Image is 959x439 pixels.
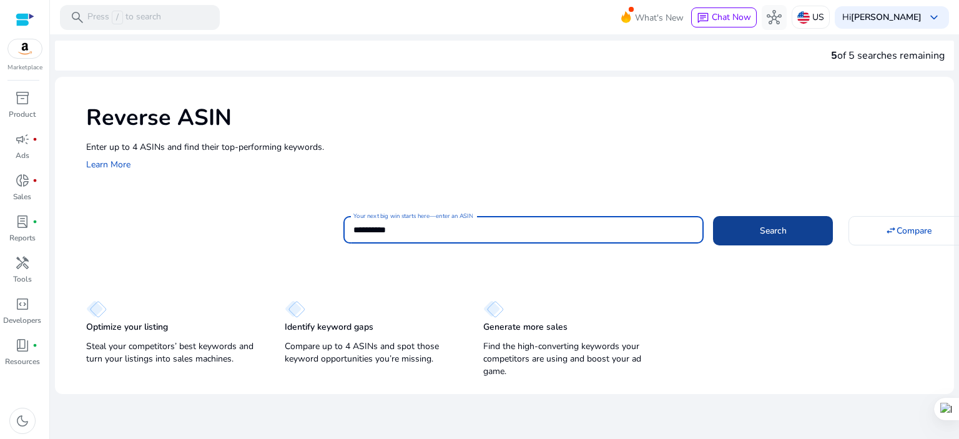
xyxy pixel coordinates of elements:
img: diamond.svg [285,300,305,318]
a: Learn More [86,159,130,170]
span: donut_small [15,173,30,188]
p: Compare up to 4 ASINs and spot those keyword opportunities you’re missing. [285,340,458,365]
span: Search [760,224,787,237]
span: Compare [897,224,932,237]
mat-label: Your next big win starts here—enter an ASIN [353,212,473,220]
div: of 5 searches remaining [831,48,945,63]
span: book_4 [15,338,30,353]
span: fiber_manual_record [32,219,37,224]
span: hub [767,10,782,25]
span: What's New [635,7,684,29]
span: code_blocks [15,297,30,312]
span: chat [697,12,709,24]
img: amazon.svg [8,39,42,58]
p: Steal your competitors’ best keywords and turn your listings into sales machines. [86,340,260,365]
b: [PERSON_NAME] [851,11,922,23]
p: Reports [9,232,36,244]
span: fiber_manual_record [32,137,37,142]
img: us.svg [797,11,810,24]
p: Product [9,109,36,120]
button: hub [762,5,787,30]
span: / [112,11,123,24]
mat-icon: swap_horiz [885,225,897,236]
p: Developers [3,315,41,326]
span: Chat Now [712,11,751,23]
span: campaign [15,132,30,147]
h1: Reverse ASIN [86,104,942,131]
span: inventory_2 [15,91,30,106]
p: Hi [842,13,922,22]
button: chatChat Now [691,7,757,27]
p: Marketplace [7,63,42,72]
span: keyboard_arrow_down [927,10,942,25]
img: diamond.svg [86,300,107,318]
p: Generate more sales [483,321,568,333]
p: Optimize your listing [86,321,168,333]
p: Find the high-converting keywords your competitors are using and boost your ad game. [483,340,657,378]
span: fiber_manual_record [32,343,37,348]
p: Sales [13,191,31,202]
span: fiber_manual_record [32,178,37,183]
p: Identify keyword gaps [285,321,373,333]
span: handyman [15,255,30,270]
span: lab_profile [15,214,30,229]
p: Ads [16,150,29,161]
p: Press to search [87,11,161,24]
button: Search [713,216,833,245]
span: 5 [831,49,837,62]
p: Enter up to 4 ASINs and find their top-performing keywords. [86,141,942,154]
img: diamond.svg [483,300,504,318]
span: search [70,10,85,25]
p: Resources [5,356,40,367]
p: US [812,6,824,28]
p: Tools [13,274,32,285]
span: dark_mode [15,413,30,428]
